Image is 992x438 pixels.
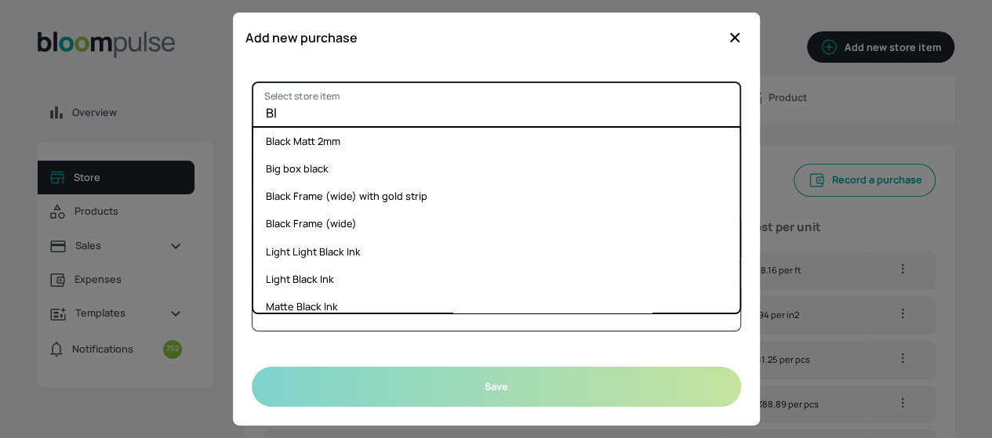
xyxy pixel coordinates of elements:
[252,81,741,132] input: Start typing to filter store items
[253,210,739,237] li: Black Frame (wide)
[253,266,739,293] li: Light Black Ink
[253,155,739,183] li: Big box black
[253,128,739,155] li: Black Matt 2mm
[252,367,741,407] button: Save
[253,293,739,320] li: Matte Black Ink
[253,238,739,266] li: Light Light Black Ink
[245,28,722,47] h3: Add new purchase
[264,300,271,314] span: ₦
[253,183,739,210] li: Black Frame (wide) with gold strip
